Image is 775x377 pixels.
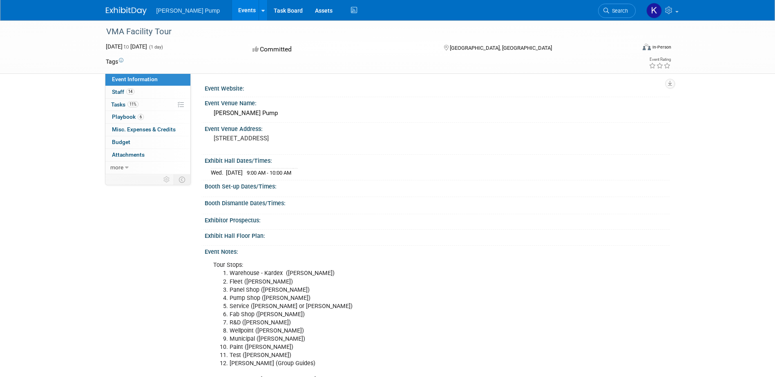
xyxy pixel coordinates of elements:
[105,124,190,136] a: Misc. Expenses & Credits
[112,139,130,145] span: Budget
[643,44,651,50] img: Format-Inperson.png
[127,101,138,107] span: 11%
[450,45,552,51] span: [GEOGRAPHIC_DATA], [GEOGRAPHIC_DATA]
[230,327,574,335] li: Wellpoint ([PERSON_NAME])
[205,123,670,133] div: Event Venue Address:
[214,135,389,142] pre: [STREET_ADDRESS]
[205,214,670,224] div: Exhibitor Prospectus:
[230,351,574,359] li: Test ([PERSON_NAME])
[211,107,663,120] div: [PERSON_NAME] Pump
[112,113,144,120] span: Playbook
[230,319,574,327] li: R&D ([PERSON_NAME])
[205,246,670,256] div: Event Notes:
[174,174,190,185] td: Toggle Event Tabs
[205,180,670,191] div: Booth Set-up Dates/Times:
[230,359,574,368] li: [PERSON_NAME] (Group Guides)
[652,44,671,50] div: In-Person
[112,89,134,95] span: Staff
[105,99,190,111] a: Tasks11%
[111,101,138,108] span: Tasks
[211,169,226,177] td: Wed.
[160,174,174,185] td: Personalize Event Tab Strip
[105,136,190,149] a: Budget
[138,114,144,120] span: 6
[247,170,291,176] span: 9:00 AM - 10:00 AM
[226,169,243,177] td: [DATE]
[105,111,190,123] a: Playbook6
[126,89,134,95] span: 14
[105,73,190,86] a: Event Information
[106,43,147,50] span: [DATE] [DATE]
[598,4,636,18] a: Search
[230,343,574,351] li: Paint ([PERSON_NAME])
[230,294,574,302] li: Pump Shop ([PERSON_NAME])
[230,286,574,294] li: Panel Shop ([PERSON_NAME])
[230,335,574,343] li: Municipal ([PERSON_NAME])
[205,197,670,207] div: Booth Dismantle Dates/Times:
[205,82,670,93] div: Event Website:
[112,151,145,158] span: Attachments
[110,164,123,171] span: more
[106,7,147,15] img: ExhibitDay
[205,97,670,107] div: Event Venue Name:
[230,269,574,277] li: Warehouse - Kardex ([PERSON_NAME])
[205,230,670,240] div: Exhibit Hall Floor Plan:
[205,155,670,165] div: Exhibit Hall Dates/Times:
[230,278,574,286] li: Fleet ([PERSON_NAME])
[230,310,574,319] li: Fab Shop ([PERSON_NAME])
[103,24,623,39] div: VMA Facility Tour
[609,8,628,14] span: Search
[105,86,190,98] a: Staff14
[123,43,130,50] span: to
[105,149,190,161] a: Attachments
[106,58,123,66] td: Tags
[649,58,671,62] div: Event Rating
[230,302,574,310] li: Service ([PERSON_NAME] or [PERSON_NAME])
[587,42,672,55] div: Event Format
[105,162,190,174] a: more
[156,7,220,14] span: [PERSON_NAME] Pump
[112,126,176,133] span: Misc. Expenses & Credits
[250,42,431,57] div: Committed
[112,76,158,82] span: Event Information
[646,3,662,18] img: Kelly Seliga
[148,44,163,50] span: (1 day)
